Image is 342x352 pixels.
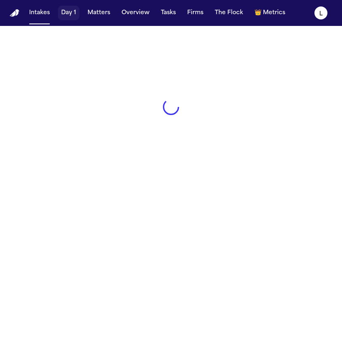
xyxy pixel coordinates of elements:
[254,9,261,17] span: crown
[212,6,246,20] button: The Flock
[263,9,285,17] span: Metrics
[84,6,113,20] button: Matters
[10,9,19,17] img: Finch Logo
[319,11,323,17] text: L
[58,6,79,20] button: Day 1
[251,6,289,20] button: crownMetrics
[10,9,19,17] a: Home
[158,6,179,20] button: Tasks
[118,6,153,20] button: Overview
[26,6,53,20] button: Intakes
[184,6,207,20] button: Firms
